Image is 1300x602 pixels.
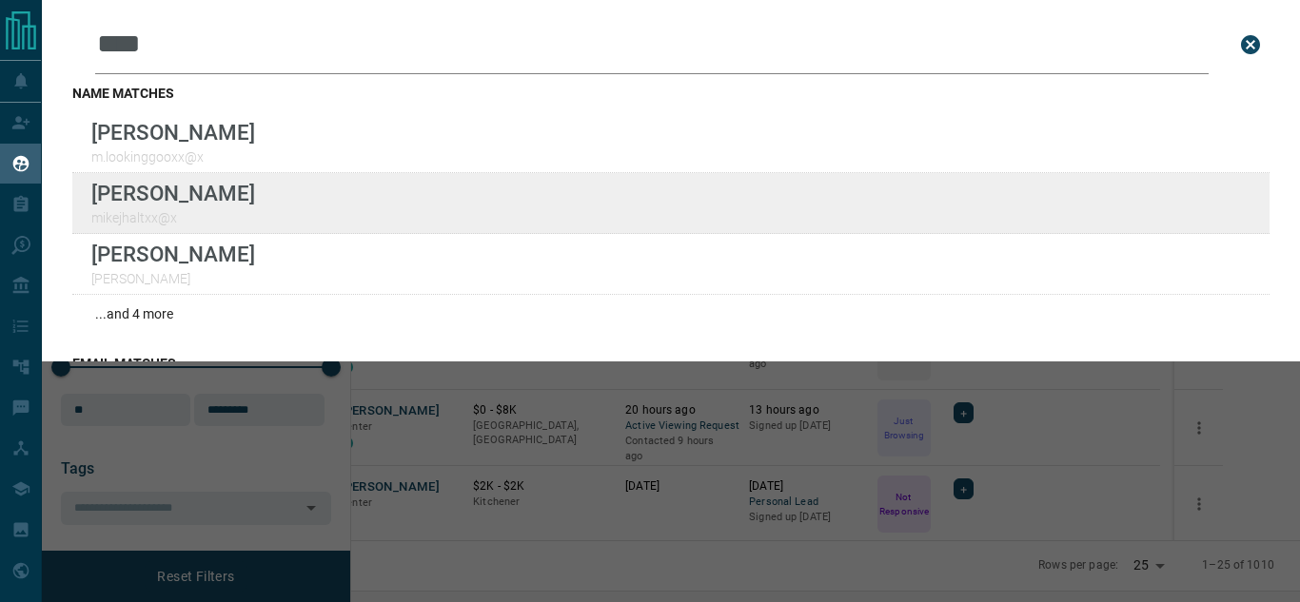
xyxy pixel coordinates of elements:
[72,295,1270,333] div: ...and 4 more
[91,181,255,205] p: [PERSON_NAME]
[91,149,255,165] p: m.lookinggooxx@x
[91,120,255,145] p: [PERSON_NAME]
[72,86,1270,101] h3: name matches
[91,242,255,266] p: [PERSON_NAME]
[91,271,255,286] p: [PERSON_NAME]
[1231,26,1270,64] button: close search bar
[91,210,255,225] p: mikejhaltxx@x
[72,356,1270,371] h3: email matches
